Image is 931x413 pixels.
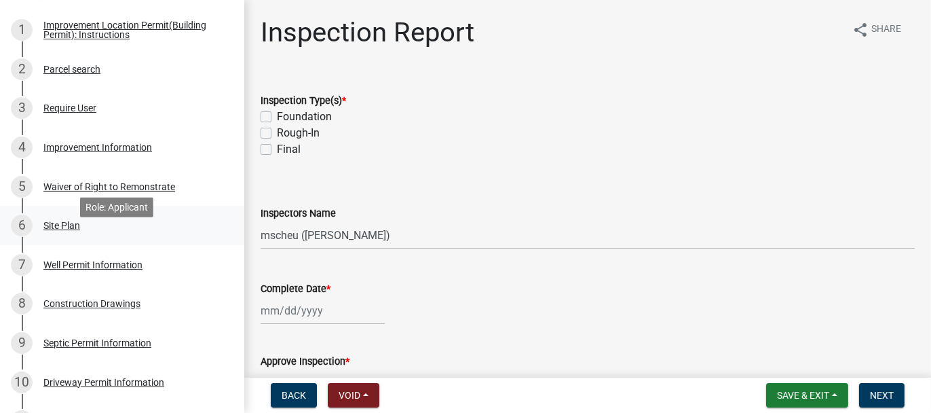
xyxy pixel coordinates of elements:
[777,390,829,401] span: Save & Exit
[277,141,301,158] label: Final
[871,22,901,38] span: Share
[11,332,33,354] div: 9
[261,297,385,325] input: mm/dd/yyyy
[852,22,869,38] i: share
[80,197,153,217] div: Role: Applicant
[261,96,346,106] label: Inspection Type(s)
[43,20,223,39] div: Improvement Location Permit(Building Permit): Instructions
[841,16,912,43] button: shareShare
[261,16,474,49] h1: Inspection Report
[11,372,33,393] div: 10
[43,221,80,230] div: Site Plan
[870,390,894,401] span: Next
[271,383,317,408] button: Back
[11,215,33,236] div: 6
[11,176,33,198] div: 5
[766,383,848,408] button: Save & Exit
[43,143,152,152] div: Improvement Information
[11,58,33,80] div: 2
[11,19,33,41] div: 1
[11,97,33,119] div: 3
[11,137,33,158] div: 4
[11,293,33,315] div: 8
[43,378,164,387] div: Driveway Permit Information
[43,65,100,74] div: Parcel search
[261,209,336,219] label: Inspectors Name
[277,109,332,125] label: Foundation
[261,357,349,367] label: Approve Inspection
[11,254,33,276] div: 7
[859,383,905,408] button: Next
[43,338,151,348] div: Septic Permit Information
[43,260,142,270] div: Well Permit Information
[43,299,140,308] div: Construction Drawings
[261,285,330,294] label: Complete Date
[282,390,306,401] span: Back
[277,125,320,141] label: Rough-In
[328,383,379,408] button: Void
[277,370,294,386] label: Yes
[339,390,360,401] span: Void
[43,103,96,113] div: Require User
[43,182,175,192] div: Waiver of Right to Remonstrate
